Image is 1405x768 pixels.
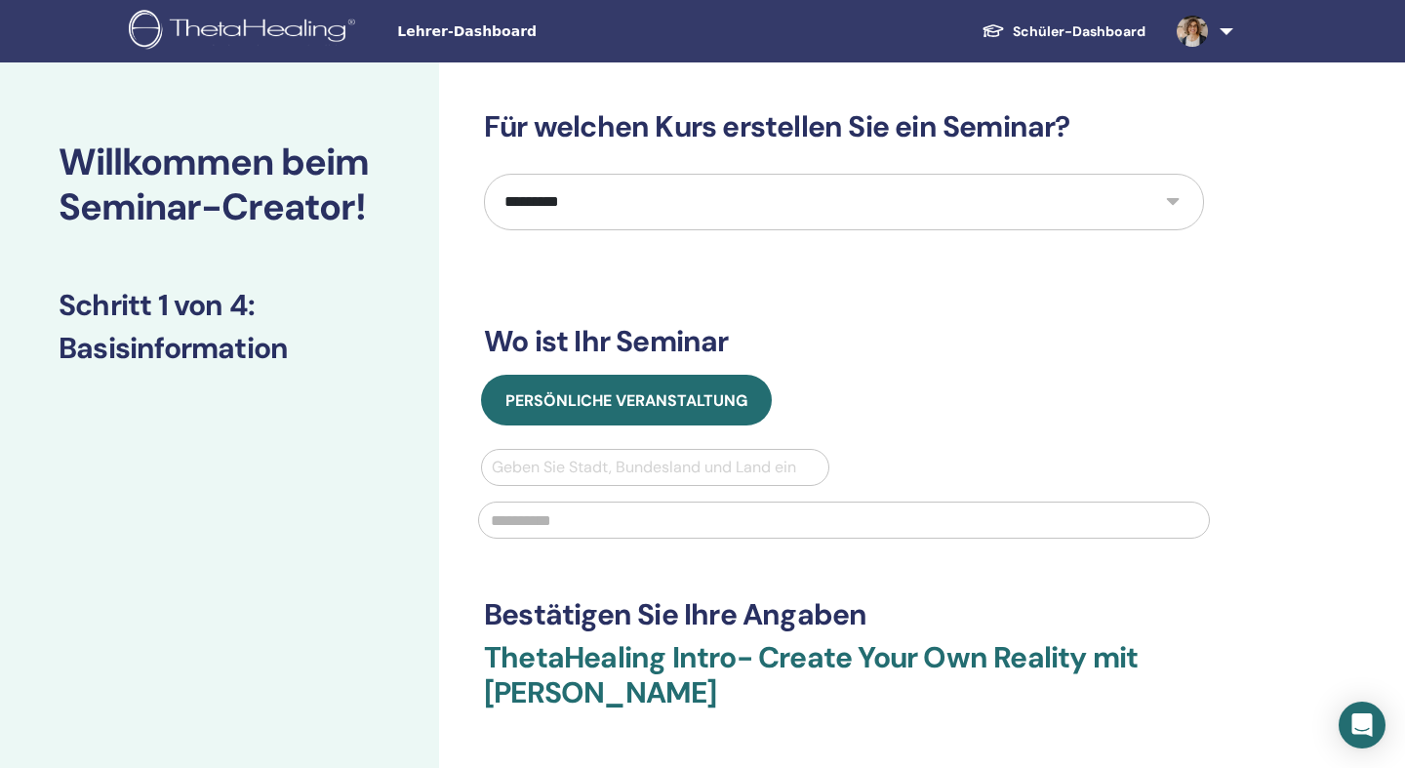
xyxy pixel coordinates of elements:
[484,597,1204,632] h3: Bestätigen Sie Ihre Angaben
[484,324,1204,359] h3: Wo ist Ihr Seminar
[129,10,362,54] img: logo.png
[484,109,1204,144] h3: Für welchen Kurs erstellen Sie ein Seminar?
[59,141,381,229] h2: Willkommen beim Seminar-Creator!
[505,390,747,411] span: Persönliche Veranstaltung
[484,640,1204,734] h3: ThetaHealing Intro- Create Your Own Reality mit [PERSON_NAME]
[59,288,381,323] h3: Schritt 1 von 4 :
[982,22,1005,39] img: graduation-cap-white.svg
[1339,702,1385,748] div: Open Intercom Messenger
[59,331,381,366] h3: Basisinformation
[397,21,690,42] span: Lehrer-Dashboard
[1177,16,1208,47] img: default.jpg
[966,14,1161,50] a: Schüler-Dashboard
[481,375,772,425] button: Persönliche Veranstaltung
